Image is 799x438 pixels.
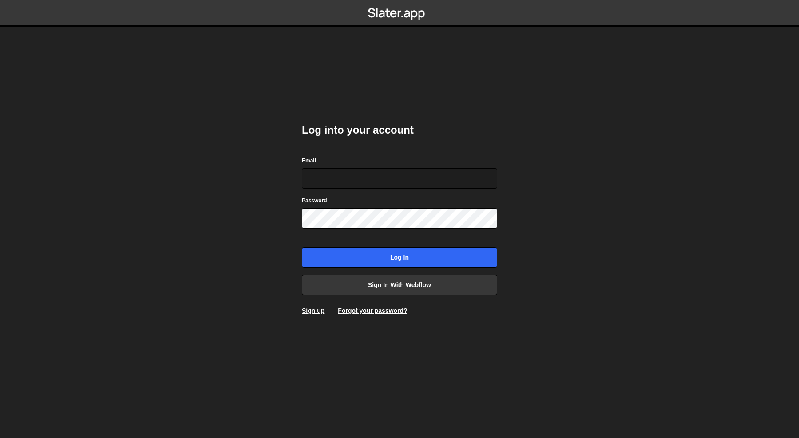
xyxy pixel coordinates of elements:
[302,196,327,205] label: Password
[302,156,316,165] label: Email
[302,123,497,137] h2: Log into your account
[302,307,324,314] a: Sign up
[302,247,497,268] input: Log in
[302,275,497,295] a: Sign in with Webflow
[338,307,407,314] a: Forgot your password?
